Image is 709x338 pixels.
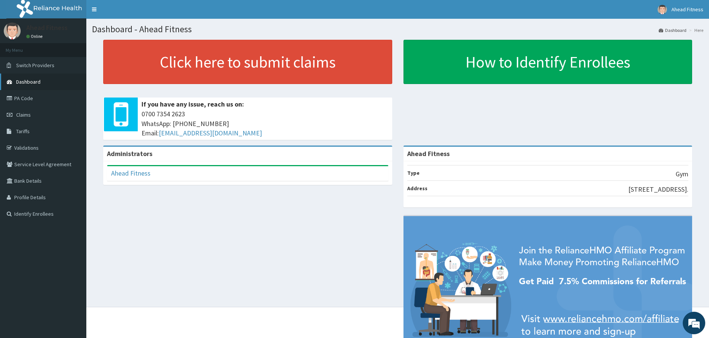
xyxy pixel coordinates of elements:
[407,149,450,158] strong: Ahead Fitness
[676,169,688,179] p: Gym
[658,5,667,14] img: User Image
[407,185,428,192] b: Address
[92,24,703,34] h1: Dashboard - Ahead Fitness
[16,111,31,118] span: Claims
[103,40,392,84] a: Click here to submit claims
[687,27,703,33] li: Here
[107,149,152,158] b: Administrators
[16,128,30,135] span: Tariffs
[141,100,244,108] b: If you have any issue, reach us on:
[403,40,692,84] a: How to Identify Enrollees
[26,34,44,39] a: Online
[659,27,686,33] a: Dashboard
[16,78,41,85] span: Dashboard
[159,129,262,137] a: [EMAIL_ADDRESS][DOMAIN_NAME]
[141,109,388,138] span: 0700 7354 2623 WhatsApp: [PHONE_NUMBER] Email:
[111,169,151,177] a: Ahead Fitness
[671,6,703,13] span: Ahead Fitness
[26,24,68,31] p: Ahead Fitness
[4,23,21,39] img: User Image
[16,62,54,69] span: Switch Providers
[628,185,688,194] p: [STREET_ADDRESS].
[407,170,420,176] b: Type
